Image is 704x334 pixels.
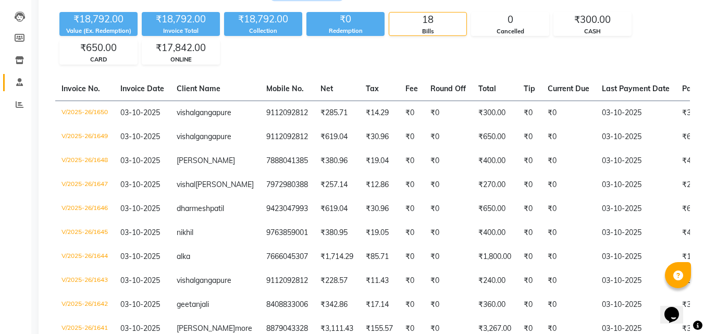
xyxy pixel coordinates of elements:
span: Invoice Date [120,84,164,93]
td: ₹11.43 [360,269,399,293]
td: ₹0 [541,197,596,221]
td: V/2025-26/1643 [55,269,114,293]
span: vishal [177,108,195,117]
td: ₹0 [424,125,472,149]
span: 03-10-2025 [120,252,160,261]
td: ₹285.71 [314,101,360,125]
span: [PERSON_NAME] [177,156,235,165]
td: ₹0 [541,125,596,149]
td: ₹0 [424,173,472,197]
td: ₹17.14 [360,293,399,317]
span: 03-10-2025 [120,108,160,117]
td: ₹0 [517,125,541,149]
div: Cancelled [472,27,549,36]
td: 03-10-2025 [596,221,676,245]
td: 03-10-2025 [596,125,676,149]
td: ₹0 [541,269,596,293]
span: 03-10-2025 [120,180,160,189]
td: 8408833006 [260,293,314,317]
td: 03-10-2025 [596,293,676,317]
td: ₹0 [517,245,541,269]
td: ₹400.00 [472,149,517,173]
td: 03-10-2025 [596,173,676,197]
td: ₹30.96 [360,197,399,221]
td: ₹1,714.29 [314,245,360,269]
span: 03-10-2025 [120,228,160,237]
td: ₹0 [424,149,472,173]
td: ₹0 [541,293,596,317]
td: ₹270.00 [472,173,517,197]
td: ₹0 [517,221,541,245]
div: ₹0 [306,12,385,27]
span: Mobile No. [266,84,304,93]
span: Client Name [177,84,220,93]
td: ₹0 [424,101,472,125]
span: Invoice No. [61,84,100,93]
td: ₹0 [399,269,424,293]
span: gangapure [195,276,231,285]
div: ₹18,792.00 [142,12,220,27]
div: ONLINE [142,55,219,64]
span: Fee [405,84,418,93]
td: ₹19.05 [360,221,399,245]
td: ₹0 [399,245,424,269]
span: [PERSON_NAME] [177,324,235,333]
td: 9423047993 [260,197,314,221]
td: ₹85.71 [360,245,399,269]
span: alka [177,252,190,261]
span: [PERSON_NAME] [195,180,254,189]
td: 7888041385 [260,149,314,173]
td: 9763859001 [260,221,314,245]
td: 03-10-2025 [596,269,676,293]
td: 03-10-2025 [596,101,676,125]
div: ₹18,792.00 [224,12,302,27]
td: ₹0 [399,221,424,245]
td: 9112092812 [260,101,314,125]
span: vishal [177,132,195,141]
div: ₹300.00 [554,13,631,27]
td: ₹12.86 [360,173,399,197]
td: 9112092812 [260,125,314,149]
span: 03-10-2025 [120,300,160,309]
div: ₹650.00 [60,41,137,55]
td: 9112092812 [260,269,314,293]
span: patil [210,204,224,213]
td: ₹619.04 [314,197,360,221]
td: 7972980388 [260,173,314,197]
td: ₹0 [399,293,424,317]
div: Invoice Total [142,27,220,35]
div: Redemption [306,27,385,35]
span: 03-10-2025 [120,204,160,213]
span: 03-10-2025 [120,132,160,141]
td: ₹257.14 [314,173,360,197]
td: ₹0 [517,197,541,221]
td: ₹0 [541,221,596,245]
div: CARD [60,55,137,64]
td: 03-10-2025 [596,197,676,221]
td: ₹0 [424,269,472,293]
td: ₹0 [541,245,596,269]
td: ₹1,800.00 [472,245,517,269]
td: ₹400.00 [472,221,517,245]
td: ₹0 [541,101,596,125]
div: 18 [389,13,466,27]
td: ₹30.96 [360,125,399,149]
td: V/2025-26/1646 [55,197,114,221]
span: 03-10-2025 [120,324,160,333]
td: ₹0 [424,293,472,317]
td: ₹380.96 [314,149,360,173]
div: 0 [472,13,549,27]
span: geetanjali [177,300,209,309]
td: ₹380.95 [314,221,360,245]
td: ₹0 [424,197,472,221]
td: ₹14.29 [360,101,399,125]
span: Last Payment Date [602,84,670,93]
div: CASH [554,27,631,36]
span: vishal [177,180,195,189]
td: ₹19.04 [360,149,399,173]
td: ₹0 [399,197,424,221]
td: V/2025-26/1648 [55,149,114,173]
td: 03-10-2025 [596,149,676,173]
td: ₹0 [541,173,596,197]
td: ₹360.00 [472,293,517,317]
